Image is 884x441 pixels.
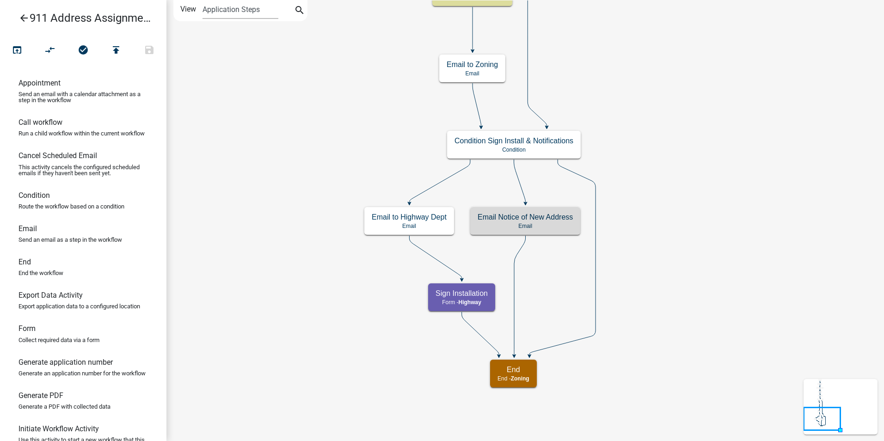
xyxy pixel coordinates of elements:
[447,70,498,77] p: Email
[45,44,56,57] i: compare_arrows
[497,365,529,374] h5: End
[18,164,148,176] p: This activity cancels the configured scheduled emails if they haven't been sent yet.
[478,223,573,229] p: Email
[511,375,529,382] span: Zoning
[18,303,140,309] p: Export application data to a configured location
[454,147,573,153] p: Condition
[18,79,61,87] h6: Appointment
[458,299,481,306] span: Highway
[18,404,110,410] p: Generate a PDF with collected data
[18,370,146,376] p: Generate an application number for the workflow
[7,7,152,29] a: 911 Address Assignment
[133,41,166,61] button: Save
[144,44,155,57] i: save
[0,41,166,63] div: Workflow actions
[18,91,148,103] p: Send an email with a calendar attachment as a step in the workflow
[18,203,124,209] p: Route the workflow based on a condition
[0,41,34,61] button: Test Workflow
[454,136,573,145] h5: Condition Sign Install & Notifications
[18,424,99,433] h6: Initiate Workflow Activity
[436,299,488,306] p: Form -
[18,337,99,343] p: Collect required data via a form
[67,41,100,61] button: No problems
[18,270,63,276] p: End the workflow
[372,213,447,221] h5: Email to Highway Dept
[292,4,307,18] button: search
[18,12,30,25] i: arrow_back
[18,324,36,333] h6: Form
[12,44,23,57] i: open_in_browser
[447,60,498,69] h5: Email to Zoning
[18,224,37,233] h6: Email
[78,44,89,57] i: check_circle
[478,213,573,221] h5: Email Notice of New Address
[33,41,67,61] button: Auto Layout
[110,44,122,57] i: publish
[372,223,447,229] p: Email
[18,257,31,266] h6: End
[18,191,50,200] h6: Condition
[18,118,62,127] h6: Call workflow
[18,130,145,136] p: Run a child workflow within the current workflow
[18,291,83,300] h6: Export Data Activity
[18,391,63,400] h6: Generate PDF
[18,237,122,243] p: Send an email as a step in the workflow
[18,151,97,160] h6: Cancel Scheduled Email
[18,358,113,367] h6: Generate application number
[99,41,133,61] button: Publish
[497,375,529,382] p: End -
[436,289,488,298] h5: Sign Installation
[294,5,305,18] i: search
